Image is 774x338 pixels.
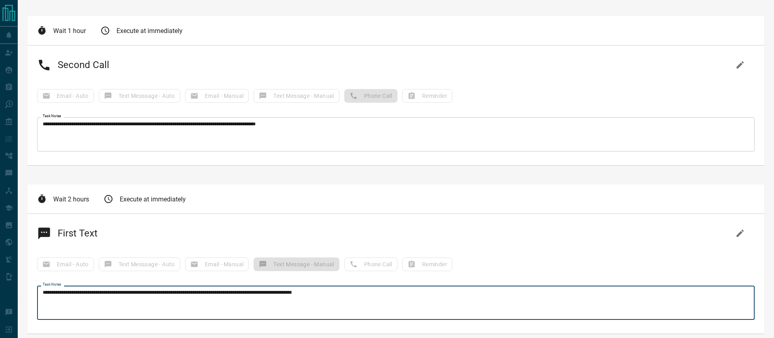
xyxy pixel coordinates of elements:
h2: Second Call [37,55,109,75]
label: Task Notes [43,114,61,119]
div: Wait 1 hour [37,26,86,35]
div: Execute at immediately [100,26,183,35]
h2: First Text [37,224,98,243]
div: Wait 2 hours [37,194,89,204]
label: Task Notes [43,282,61,287]
div: Execute at immediately [104,194,186,204]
